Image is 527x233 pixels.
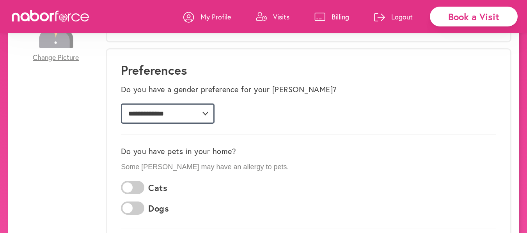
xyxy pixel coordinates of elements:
p: Logout [391,12,413,21]
label: Dogs [148,203,169,214]
p: Visits [273,12,289,21]
label: Do you have pets in your home? [121,147,236,156]
a: Visits [256,5,289,28]
h1: Preferences [121,63,496,77]
div: Book a Visit [430,7,518,26]
p: Some [PERSON_NAME] may have an allergy to pets. [121,163,496,172]
a: Billing [314,5,349,28]
a: My Profile [183,5,231,28]
p: Billing [332,12,349,21]
label: Do you have a gender preference for your [PERSON_NAME]? [121,85,337,94]
label: Cats [148,183,167,193]
a: Logout [374,5,413,28]
span: Change Picture [33,53,79,62]
p: My Profile [201,12,231,21]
